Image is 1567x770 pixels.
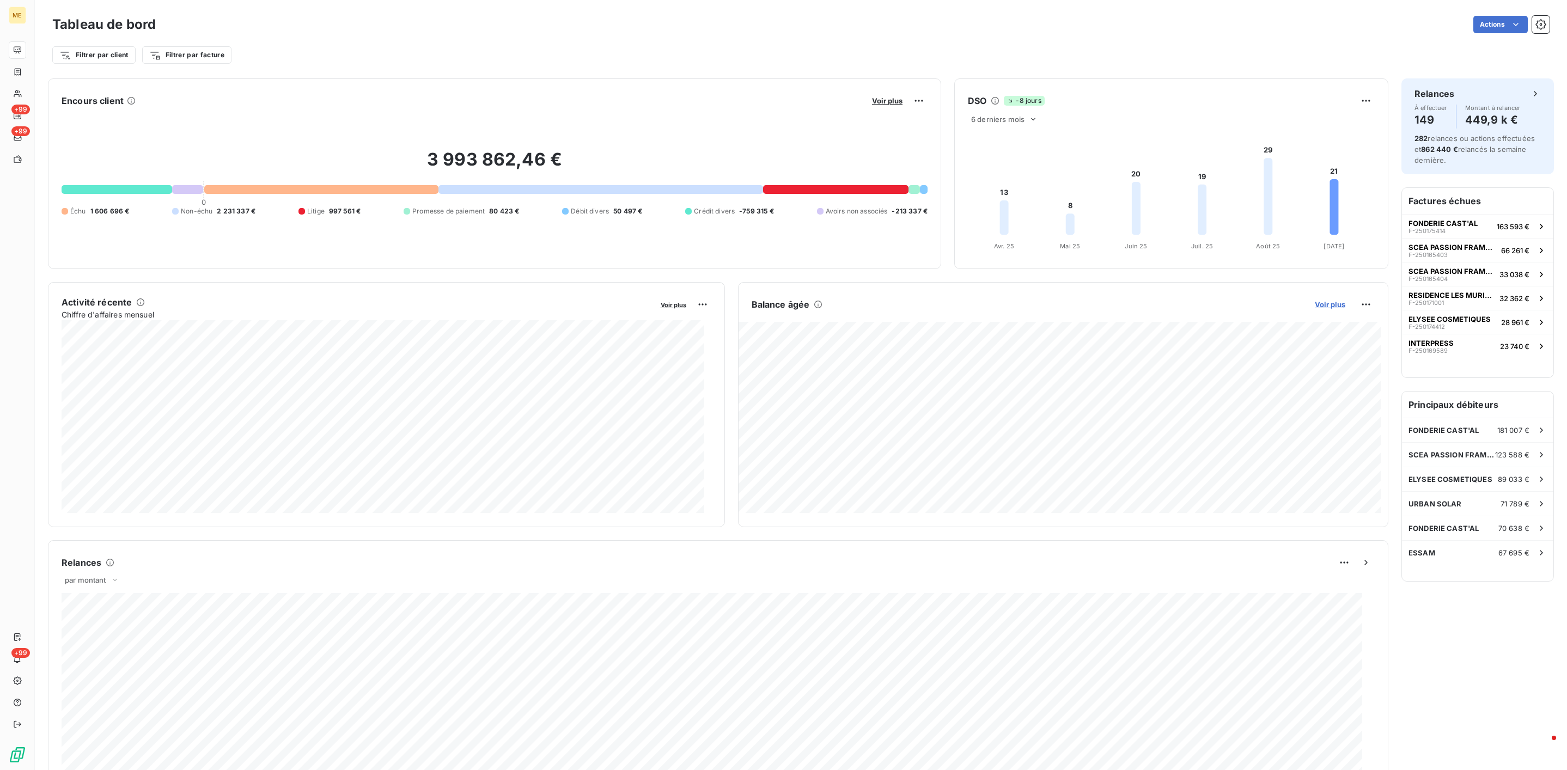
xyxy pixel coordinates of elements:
tspan: Juil. 25 [1191,242,1213,250]
button: Filtrer par facture [142,46,231,64]
tspan: Mai 25 [1060,242,1080,250]
span: 71 789 € [1501,499,1529,508]
span: Voir plus [872,96,903,105]
span: FONDERIE CAST'AL [1409,219,1478,228]
span: 70 638 € [1498,524,1529,533]
tspan: Juin 25 [1125,242,1147,250]
span: Voir plus [1315,300,1345,309]
span: F-250174412 [1409,323,1445,330]
span: 67 695 € [1498,548,1529,557]
div: ME [9,7,26,24]
span: 50 497 € [613,206,642,216]
span: RESIDENCE LES MURIERS [1409,291,1495,300]
button: SCEA PASSION FRAMBOISESF-25016540433 038 € [1402,262,1553,286]
span: 0 [202,198,206,206]
h3: Tableau de bord [52,15,156,34]
button: ELYSEE COSMETIQUESF-25017441228 961 € [1402,310,1553,334]
h4: 149 [1414,111,1447,129]
span: 997 561 € [329,206,361,216]
span: +99 [11,105,30,114]
span: Débit divers [571,206,609,216]
span: INTERPRESS [1409,339,1454,347]
span: 1 606 696 € [90,206,130,216]
span: 862 440 € [1421,145,1458,154]
button: SCEA PASSION FRAMBOISESF-25016540366 261 € [1402,238,1553,262]
span: 2 231 337 € [217,206,255,216]
span: SCEA PASSION FRAMBOISES [1409,243,1497,252]
span: 6 derniers mois [971,115,1025,124]
h6: Relances [1414,87,1454,100]
h6: DSO [968,94,986,107]
span: URBAN SOLAR [1409,499,1462,508]
span: 80 423 € [489,206,519,216]
span: F-250175414 [1409,228,1446,234]
span: Voir plus [661,301,686,309]
span: 28 961 € [1501,318,1529,327]
span: À effectuer [1414,105,1447,111]
span: +99 [11,648,30,658]
h6: Relances [62,556,101,569]
span: 89 033 € [1498,475,1529,484]
span: F-250165404 [1409,276,1448,282]
span: F-250171001 [1409,300,1444,306]
span: -759 315 € [739,206,774,216]
span: +99 [11,126,30,136]
span: Crédit divers [694,206,735,216]
tspan: Avr. 25 [994,242,1014,250]
span: FONDERIE CAST'AL [1409,426,1479,435]
span: Non-échu [181,206,212,216]
tspan: [DATE] [1324,242,1344,250]
span: ELYSEE COSMETIQUES [1409,315,1491,323]
h6: Factures échues [1402,188,1553,214]
span: par montant [65,576,106,584]
button: Voir plus [869,96,906,106]
span: ELYSEE COSMETIQUES [1409,475,1492,484]
span: 282 [1414,134,1428,143]
span: relances ou actions effectuées et relancés la semaine dernière. [1414,134,1535,164]
span: F-250169589 [1409,347,1448,354]
span: Litige [307,206,325,216]
tspan: Août 25 [1256,242,1280,250]
span: ESSAM [1409,548,1435,557]
img: Logo LeanPay [9,746,26,763]
span: 32 362 € [1499,294,1529,303]
button: INTERPRESSF-25016958923 740 € [1402,334,1553,358]
span: Promesse de paiement [412,206,485,216]
span: 123 588 € [1495,450,1529,459]
span: F-250165403 [1409,252,1448,258]
span: Montant à relancer [1465,105,1521,111]
span: FONDERIE CAST'AL [1409,524,1479,533]
iframe: Intercom live chat [1530,733,1556,759]
span: -213 337 € [892,206,928,216]
button: Filtrer par client [52,46,136,64]
span: 33 038 € [1499,270,1529,279]
button: Actions [1473,16,1528,33]
h2: 3 993 862,46 € [62,149,928,181]
span: 23 740 € [1500,342,1529,351]
button: Voir plus [657,300,690,309]
h6: Activité récente [62,296,132,309]
h6: Balance âgée [752,298,810,311]
button: RESIDENCE LES MURIERSF-25017100132 362 € [1402,286,1553,310]
span: 181 007 € [1497,426,1529,435]
span: Échu [70,206,86,216]
span: Chiffre d'affaires mensuel [62,309,653,320]
h6: Principaux débiteurs [1402,392,1553,418]
span: -8 jours [1004,96,1044,106]
h4: 449,9 k € [1465,111,1521,129]
button: FONDERIE CAST'ALF-250175414163 593 € [1402,214,1553,238]
span: 66 261 € [1501,246,1529,255]
span: SCEA PASSION FRAMBOISES [1409,450,1495,459]
button: Voir plus [1312,300,1349,309]
span: 163 593 € [1497,222,1529,231]
span: SCEA PASSION FRAMBOISES [1409,267,1495,276]
span: Avoirs non associés [826,206,888,216]
h6: Encours client [62,94,124,107]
